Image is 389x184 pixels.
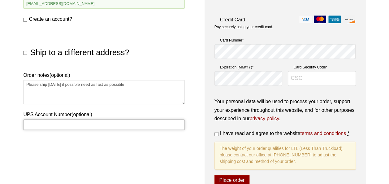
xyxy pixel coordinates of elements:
[214,37,356,43] label: Card Number
[328,15,341,23] img: amex
[343,15,355,23] img: discover
[29,16,72,22] span: Create an account?
[214,64,282,70] label: Expiration (MM/YY)
[214,15,356,24] label: Credit Card
[214,142,356,169] p: The weight of your order qualifies for LTL (Less Than Truckload), please contact our office at [P...
[30,48,129,57] span: Ship to a different address?
[50,72,70,78] span: (optional)
[23,71,184,79] label: Order notes
[347,131,349,136] abbr: required
[23,110,184,119] label: UPS Account Number
[71,112,92,117] span: (optional)
[314,15,326,23] img: mastercard
[214,24,356,30] p: Pay securely using your credit card.
[23,51,27,55] input: Ship to a different address?
[288,71,356,86] input: CSC
[23,18,27,22] input: Create an account?
[220,131,346,136] span: I have read and agree to the website
[214,97,356,123] p: Your personal data will be used to process your order, support your experience throughout this we...
[300,131,346,136] a: terms and conditions
[299,15,312,23] img: visa
[214,35,356,91] fieldset: Payment Info
[249,116,279,121] a: privacy policy
[214,132,218,136] input: I have read and agree to the websiteterms and conditions *
[288,64,356,70] label: Card Security Code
